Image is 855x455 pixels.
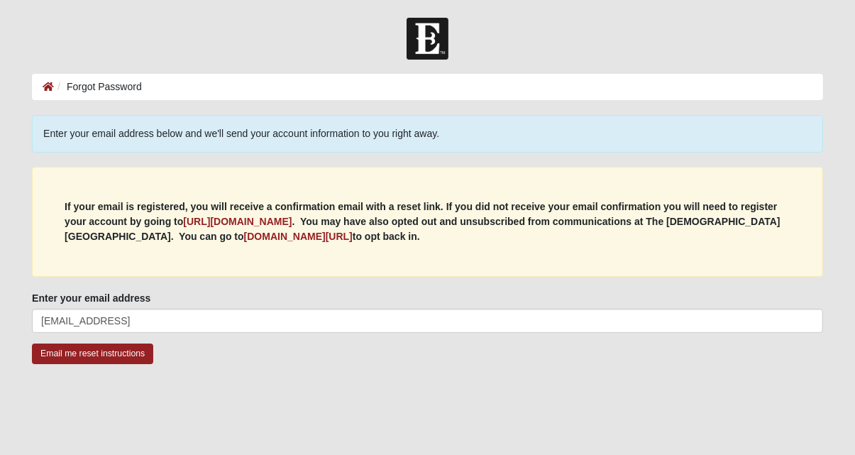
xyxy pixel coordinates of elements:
p: If your email is registered, you will receive a confirmation email with a reset link. If you did ... [65,199,790,244]
li: Forgot Password [54,80,142,94]
a: [URL][DOMAIN_NAME] [183,216,292,227]
a: [DOMAIN_NAME][URL] [244,231,353,242]
img: Church of Eleven22 Logo [407,18,448,60]
div: Enter your email address below and we'll send your account information to you right away. [32,115,823,153]
label: Enter your email address [32,291,150,305]
input: Email me reset instructions [32,344,153,364]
